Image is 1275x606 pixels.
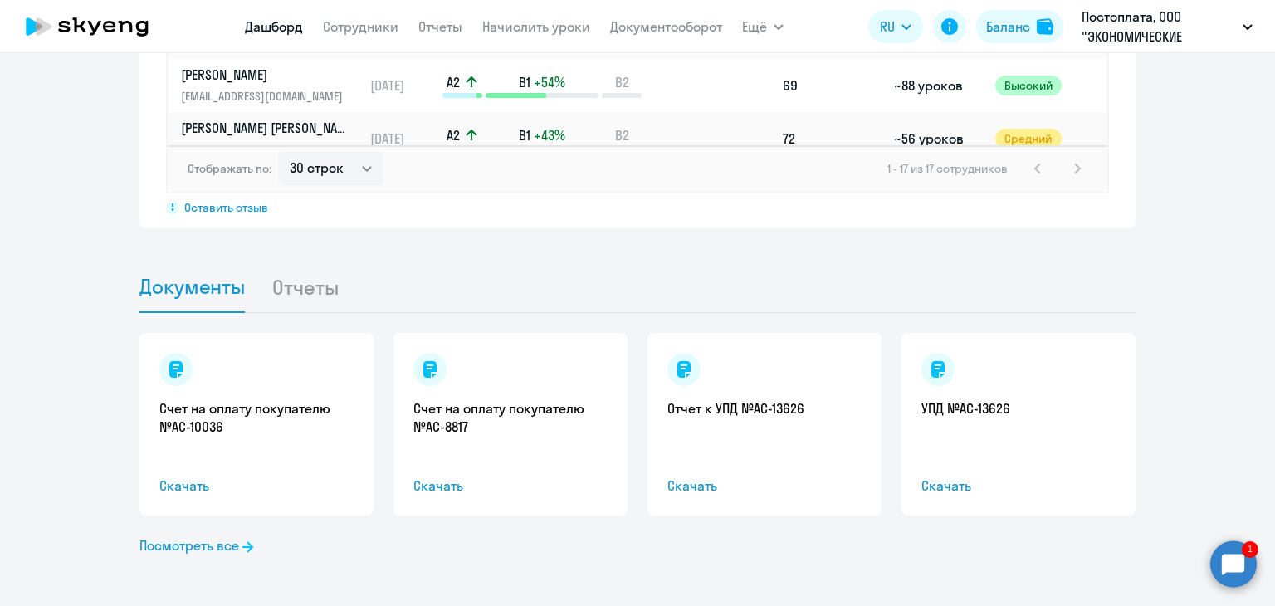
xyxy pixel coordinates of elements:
td: [DATE] [364,112,441,165]
p: [PERSON_NAME] [PERSON_NAME] [181,119,352,137]
a: Счет на оплату покупателю №AC-10036 [159,399,354,436]
a: Отчет к УПД №AC-13626 [667,399,862,418]
span: RU [880,17,895,37]
div: Баланс [986,17,1030,37]
span: Документы [139,274,245,299]
td: 69 [776,59,887,112]
a: Отчеты [418,18,462,35]
button: Ещё [742,10,784,43]
span: Отображать по: [188,161,271,176]
a: УПД №AC-13626 [921,399,1116,418]
span: Скачать [413,476,608,496]
a: Начислить уроки [482,18,590,35]
span: B1 [519,126,530,144]
a: Счет на оплату покупателю №AC-8817 [413,399,608,436]
button: Постоплата, ООО "ЭКОНОМИЧЕСКИЕ ЭЛЕКТРОРЕШЕНИЯ" [1073,7,1261,46]
p: Постоплата, ООО "ЭКОНОМИЧЕСКИЕ ЭЛЕКТРОРЕШЕНИЯ" [1082,7,1236,46]
ul: Tabs [139,261,1136,313]
span: B2 [615,126,629,144]
span: Скачать [921,476,1116,496]
a: [PERSON_NAME] [PERSON_NAME][EMAIL_ADDRESS][DOMAIN_NAME] [181,119,363,159]
a: [PERSON_NAME][EMAIL_ADDRESS][DOMAIN_NAME] [181,66,363,105]
p: [EMAIL_ADDRESS][DOMAIN_NAME] [181,87,352,105]
button: RU [868,10,923,43]
span: Высокий [995,76,1062,95]
button: Балансbalance [976,10,1063,43]
a: Посмотреть все [139,535,253,555]
span: B1 [519,73,530,91]
span: +54% [534,73,565,91]
td: 72 [776,112,887,165]
td: ~56 уроков [887,112,988,165]
span: Средний [995,129,1062,149]
span: B2 [615,73,629,91]
span: 1 - 17 из 17 сотрудников [887,161,1008,176]
span: +43% [534,126,565,144]
td: [DATE] [364,59,441,112]
a: Документооборот [610,18,722,35]
span: A2 [447,73,460,91]
a: Сотрудники [323,18,398,35]
span: Оставить отзыв [184,200,268,215]
span: Ещё [742,17,767,37]
p: [PERSON_NAME] [181,66,352,84]
a: Дашборд [245,18,303,35]
span: Скачать [159,476,354,496]
td: ~88 уроков [887,59,988,112]
img: balance [1037,18,1053,35]
span: A2 [447,126,460,144]
p: [EMAIL_ADDRESS][DOMAIN_NAME] [181,140,352,159]
span: Скачать [667,476,862,496]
